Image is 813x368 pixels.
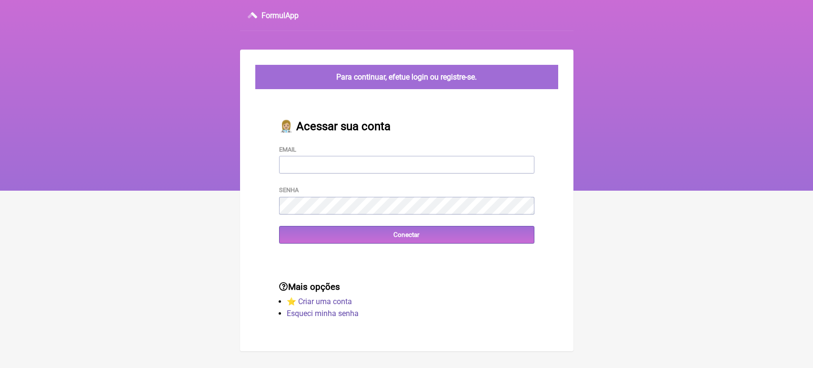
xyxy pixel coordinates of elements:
[279,120,534,133] h2: 👩🏼‍⚕️ Acessar sua conta
[279,282,534,292] h3: Mais opções
[261,11,299,20] h3: FormulApp
[279,146,296,153] label: Email
[287,309,359,318] a: Esqueci minha senha
[255,65,558,89] div: Para continuar, efetue login ou registre-se.
[279,186,299,194] label: Senha
[287,297,352,306] a: ⭐️ Criar uma conta
[279,226,534,244] input: Conectar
